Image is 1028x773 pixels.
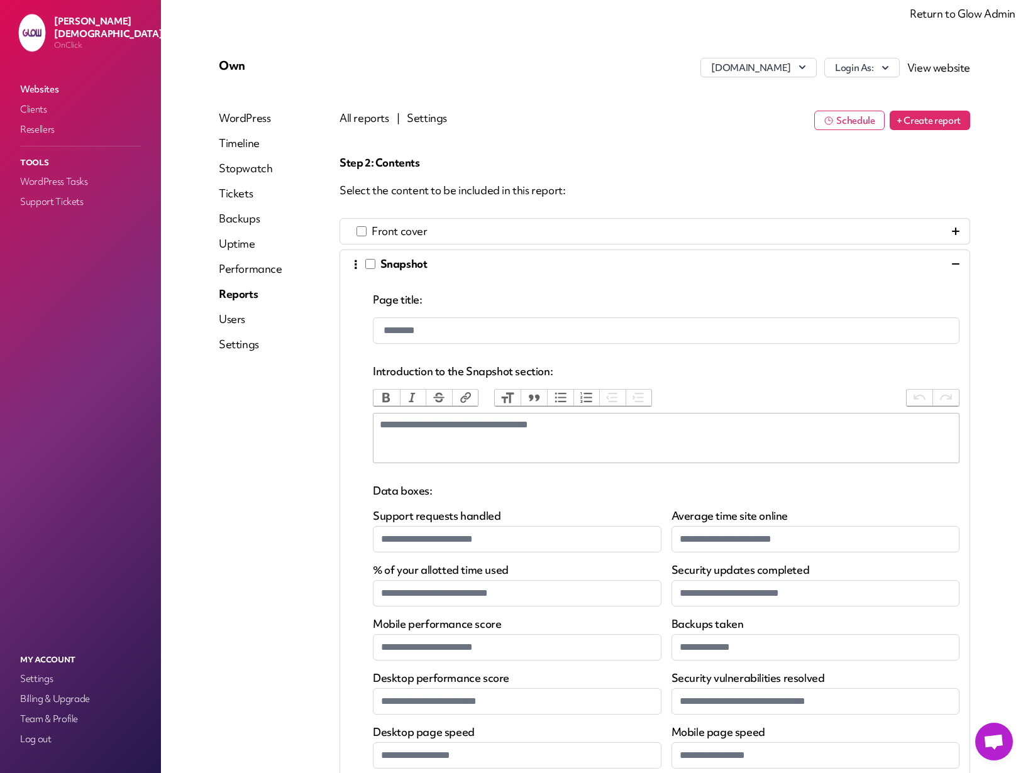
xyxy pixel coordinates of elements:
[672,671,960,686] label: Security vulnerabilities resolved
[373,671,661,686] label: Desktop performance score
[219,287,282,302] a: Reports
[373,292,959,307] p: Page title:
[373,562,661,578] label: % of your allotted time used
[672,562,960,578] label: Security updates completed
[890,111,970,130] button: + Create report
[18,670,143,688] a: Settings
[18,730,143,748] a: Log out
[373,390,400,406] button: Bold
[219,186,282,201] a: Tickets
[219,261,282,277] a: Performance
[373,483,959,498] p: Data boxes:
[18,193,143,211] a: Support Tickets
[573,390,600,406] button: Numbers
[373,364,959,379] p: Introduction to the Snapshot section:
[426,390,452,406] button: Strikethrough
[18,101,143,118] a: Clients
[373,725,661,740] label: Desktop page speed
[219,111,282,126] a: WordPress
[18,173,143,190] a: WordPress Tasks
[219,58,469,73] p: Own
[219,337,282,352] a: Settings
[18,651,143,667] p: My Account
[219,211,282,226] a: Backups
[407,111,447,126] button: Settings
[340,183,970,198] p: Select the content to be included in this report:
[340,155,970,170] p: Step 2: Contents
[907,390,933,406] button: Undo
[18,690,143,708] a: Billing & Upgrade
[672,617,960,632] label: Backups taken
[380,256,428,271] span: Snapshot
[400,390,426,406] button: Italic
[495,390,521,406] button: Heading
[373,617,661,632] label: Mobile performance score
[700,58,816,77] button: [DOMAIN_NAME]
[219,136,282,151] a: Timeline
[18,710,143,728] a: Team & Profile
[932,390,959,406] button: Redo
[975,723,1013,760] a: Open chat
[54,40,177,50] p: OnClick
[372,224,428,239] span: Front cover
[373,508,661,524] label: Support requests handled
[599,390,626,406] button: Decrease Level
[54,15,177,40] p: [PERSON_NAME][DEMOGRAPHIC_DATA]
[521,390,547,406] button: Quote
[18,80,143,98] a: Websites
[814,111,885,130] button: Schedule
[219,236,282,251] a: Uptime
[18,154,143,170] p: Tools
[672,508,960,524] label: Average time site online
[219,161,282,176] a: Stopwatch
[626,390,652,406] button: Increase Level
[340,111,389,126] button: All reports
[452,390,478,406] button: Link
[907,61,970,75] a: View website
[824,58,900,77] button: Login As:
[219,312,282,327] a: Users
[350,255,362,272] div: ⋮
[397,111,400,126] p: |
[672,725,960,740] label: Mobile page speed
[547,390,573,406] button: Bullets
[18,121,143,138] a: Resellers
[910,7,1015,21] a: Return to Glow Admin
